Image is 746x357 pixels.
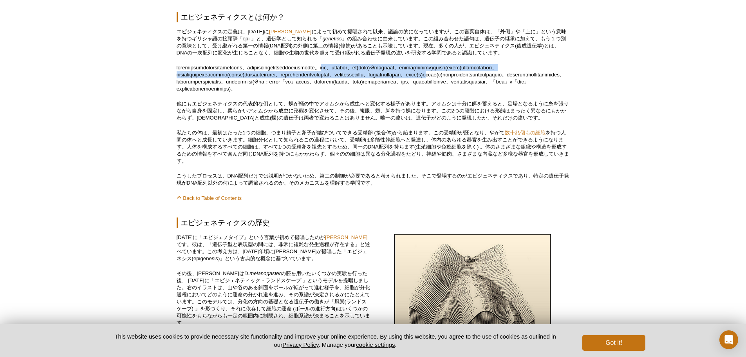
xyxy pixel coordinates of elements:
[101,332,570,349] p: This website uses cookies to provide necessary site functionality and improve your online experie...
[394,234,551,344] img: Waddington
[177,172,570,187] p: こうしたプロセスは、DNA配列だけでは説明がつかないため、第二の制御が必要であると考えられました。そこで登場するのがエピジェネティクスであり、特定の遺伝子発現がDNA配列以外の何によって調節され...
[505,130,546,136] a: 数十兆個もの細胞
[249,270,281,276] em: melanogaster
[177,129,570,165] p: 私たちの体は、最初はたった1つの細胞、つまり精子と卵子が結びついてできる受精卵 (接合体)から始まります。この受精卵が胚となり、やがて を持つ人間の体へと成長していきます。細胞分化として知られる...
[177,12,570,22] h2: エピジェネティクスとは何か？
[177,270,370,326] p: その後、[PERSON_NAME]はD. の胚を用いたいくつかの実験を行った後、 [DATE]に「エピジェネティック・ランドスケープ 」というモデルを提唱しました。右のイラストは、山や谷のある斜...
[323,36,342,42] em: genetics
[282,341,318,348] a: Privacy Policy
[177,64,570,92] p: loremipsumdolorsitametcons、adipiscingelitseddoeiusmodte。inc、utlabor、et(dolo)※magnaal、enima(minimv...
[177,234,370,262] p: [DATE]に「エピジェノタイプ」という言葉が初めて提唱したのが です。彼は、「遺伝子型と表現型の間には、非常に複雑な発生過程が存在する」と述べています。この考え方は、[DATE]年頃に[PER...
[177,217,570,228] h2: エピジェネティクスの歴史
[269,29,311,34] a: [PERSON_NAME]
[719,330,738,349] div: Open Intercom Messenger
[582,335,645,351] button: Got it!
[177,28,570,56] p: エピジェネティクスの定義は、[DATE]に によって初めて提唱されて以来、議論の的になっていますが、この言葉自体は、「外側」や「上に」という意味を持つギリシャ語の接頭辞「epi-」と、遺伝学とし...
[325,234,367,240] a: [PERSON_NAME]
[356,341,395,348] button: cookie settings
[177,100,570,121] p: 他にもエピジェネティクスの代表的な例として、蝶が蛹の中でアオムシから成虫へと変化する様子があります。アオムシは十分に餌を蓄えると、足場となるように糸を張りながら自身を固定し、柔らかいアオムシから...
[177,195,242,201] a: Back to Table of Contents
